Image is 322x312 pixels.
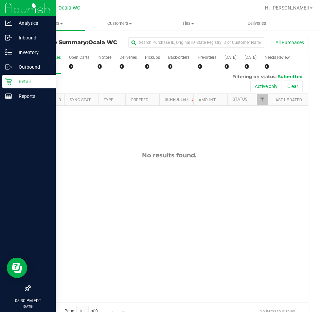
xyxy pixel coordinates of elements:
span: Customers [86,20,154,27]
p: 08:30 PM EDT [3,298,53,304]
p: Analytics [12,19,53,27]
a: Scheduled [165,97,196,102]
div: 0 [265,63,290,70]
inline-svg: Retail [5,78,12,85]
div: 0 [198,63,216,70]
div: Back-orders [168,55,190,60]
a: Status [233,97,247,102]
div: 0 [97,63,111,70]
div: [DATE] [245,55,256,60]
div: Needs Review [265,55,290,60]
button: Clear [283,81,303,92]
p: Reports [12,92,53,100]
p: Inbound [12,34,53,42]
div: 0 [69,63,89,70]
div: 0 [145,63,160,70]
a: Sync Status [70,98,96,102]
button: All Purchases [271,37,308,48]
div: Deliveries [120,55,137,60]
iframe: Resource center [7,258,27,278]
input: Search Purchase ID, Original ID, State Registry ID or Customer Name... [128,37,264,48]
div: PickUps [145,55,160,60]
inline-svg: Analytics [5,20,12,27]
inline-svg: Inventory [5,49,12,56]
a: Amount [199,98,216,102]
inline-svg: Reports [5,93,12,100]
span: Ocala WC [88,39,117,46]
a: Ordered [131,98,148,102]
span: Submitted [278,74,303,79]
a: Deliveries [223,16,292,31]
a: Customers [85,16,154,31]
p: Outbound [12,63,53,71]
div: Pre-orders [198,55,216,60]
div: 0 [225,63,236,70]
button: Active only [250,81,282,92]
a: Filter [257,94,268,105]
p: [DATE] [3,304,53,309]
inline-svg: Inbound [5,34,12,41]
span: Tills [154,20,222,27]
a: Tills [154,16,223,31]
div: In Store [97,55,111,60]
p: Inventory [12,48,53,56]
div: Open Carts [69,55,89,60]
span: Deliveries [238,20,275,27]
div: 0 [168,63,190,70]
p: Retail [12,77,53,86]
span: Hi, [PERSON_NAME]! [265,5,309,11]
div: 0 [120,63,137,70]
a: Last Updated By [273,98,308,102]
inline-svg: Outbound [5,64,12,70]
div: No results found. [30,152,308,159]
span: Ocala WC [58,5,80,11]
h3: Purchase Summary: [30,39,123,46]
div: 0 [245,63,256,70]
a: Type [104,98,113,102]
span: Filtering on status: [232,74,276,79]
div: [DATE] [225,55,236,60]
